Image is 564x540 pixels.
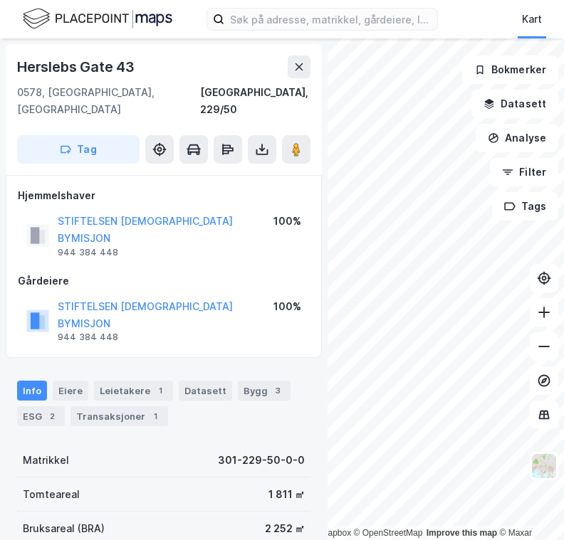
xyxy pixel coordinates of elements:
[238,381,291,401] div: Bygg
[218,452,305,469] div: 301-229-50-0-0
[17,406,65,426] div: ESG
[18,272,310,290] div: Gårdeiere
[23,486,80,503] div: Tomteareal
[200,84,310,118] div: [GEOGRAPHIC_DATA], 229/50
[268,486,305,503] div: 1 811 ㎡
[354,528,423,538] a: OpenStreetMap
[265,520,305,537] div: 2 252 ㎡
[490,158,558,186] button: Filter
[153,383,167,398] div: 1
[45,409,59,423] div: 2
[271,383,285,398] div: 3
[312,528,351,538] a: Mapbox
[53,381,88,401] div: Eiere
[58,332,118,343] div: 944 384 448
[522,11,542,28] div: Kart
[531,452,558,480] img: Z
[427,528,497,538] a: Improve this map
[493,472,564,540] div: Kontrollprogram for chat
[17,84,200,118] div: 0578, [GEOGRAPHIC_DATA], [GEOGRAPHIC_DATA]
[23,6,172,31] img: logo.f888ab2527a4732fd821a326f86c7f29.svg
[23,452,69,469] div: Matrikkel
[273,213,301,230] div: 100%
[273,298,301,315] div: 100%
[493,472,564,540] iframe: Chat Widget
[471,90,558,118] button: Datasett
[224,9,437,30] input: Søk på adresse, matrikkel, gårdeiere, leietakere eller personer
[17,55,137,78] div: Herslebs Gate 43
[70,406,168,426] div: Transaksjoner
[476,124,558,152] button: Analyse
[462,55,558,84] button: Bokmerker
[492,192,558,221] button: Tags
[94,381,173,401] div: Leietakere
[179,381,232,401] div: Datasett
[18,187,310,204] div: Hjemmelshaver
[23,520,105,537] div: Bruksareal (BRA)
[58,247,118,258] div: 944 384 448
[148,409,162,423] div: 1
[17,135,140,164] button: Tag
[17,381,47,401] div: Info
